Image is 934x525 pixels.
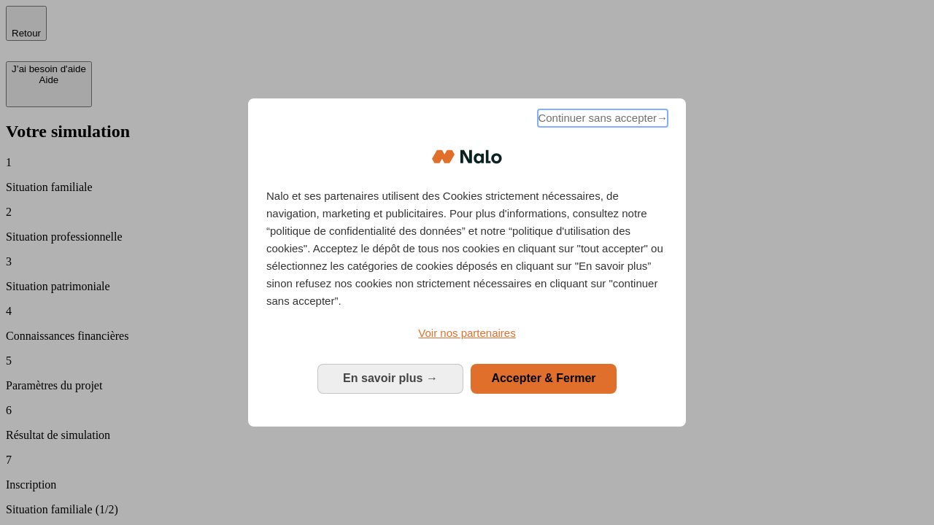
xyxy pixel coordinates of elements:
img: Logo [432,135,502,179]
span: Voir nos partenaires [418,327,515,339]
span: En savoir plus → [343,372,438,384]
button: Accepter & Fermer: Accepter notre traitement des données et fermer [471,364,617,393]
div: Bienvenue chez Nalo Gestion du consentement [248,98,686,426]
a: Voir nos partenaires [266,324,668,342]
button: En savoir plus: Configurer vos consentements [317,364,463,393]
span: Continuer sans accepter→ [538,109,668,127]
p: Nalo et ses partenaires utilisent des Cookies strictement nécessaires, de navigation, marketing e... [266,187,668,310]
span: Accepter & Fermer [491,372,595,384]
